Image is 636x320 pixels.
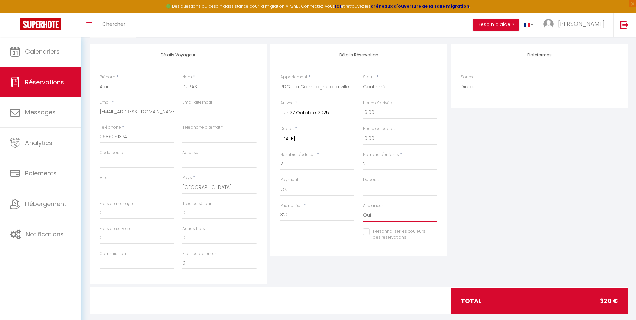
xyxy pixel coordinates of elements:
span: Réservations [25,78,64,86]
a: créneaux d'ouverture de la salle migration [371,3,469,9]
label: Heure de départ [363,126,395,132]
label: Code postal [100,150,124,156]
label: Prix nuitées [280,203,303,209]
span: Chercher [102,20,125,28]
span: Messages [25,108,56,116]
label: Appartement [280,74,307,81]
span: 320 € [600,296,618,306]
label: Email [100,99,111,106]
a: Chercher [97,13,130,37]
img: ... [543,19,554,29]
label: Pays [182,175,192,181]
label: Ville [100,175,108,181]
label: Taxe de séjour [182,201,211,207]
label: Frais de paiement [182,251,219,257]
span: Analytics [25,139,52,147]
h4: Plateformes [461,53,618,57]
label: Prénom [100,74,115,81]
label: Frais de service [100,226,130,232]
h4: Détails Voyageur [100,53,257,57]
span: Hébergement [25,200,66,208]
a: ICI [335,3,341,9]
button: Besoin d'aide ? [473,19,519,31]
label: Email alternatif [182,99,212,106]
label: Nombre d'adultes [280,152,316,158]
label: Frais de ménage [100,201,133,207]
label: Source [461,74,475,81]
label: Statut [363,74,375,81]
label: Téléphone [100,124,121,131]
span: Calendriers [25,47,60,56]
label: Adresse [182,150,198,156]
label: Autres frais [182,226,205,232]
label: Payment [280,177,298,183]
label: Deposit [363,177,379,183]
label: Téléphone alternatif [182,124,223,131]
span: [PERSON_NAME] [558,20,605,28]
span: Notifications [26,230,64,238]
label: Nombre d'enfants [363,152,399,158]
label: Arrivée [280,100,294,106]
label: Commission [100,251,126,257]
button: Ouvrir le widget de chat LiveChat [5,3,25,23]
img: logout [620,20,629,29]
h4: Détails Réservation [280,53,438,57]
label: Nom [182,74,192,81]
label: A relancer [363,203,383,209]
label: Heure d'arrivée [363,100,392,106]
img: Super Booking [20,18,61,30]
span: Paiements [25,169,57,177]
a: ... [PERSON_NAME] [538,13,613,37]
label: Départ [280,126,294,132]
div: total [451,288,628,314]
